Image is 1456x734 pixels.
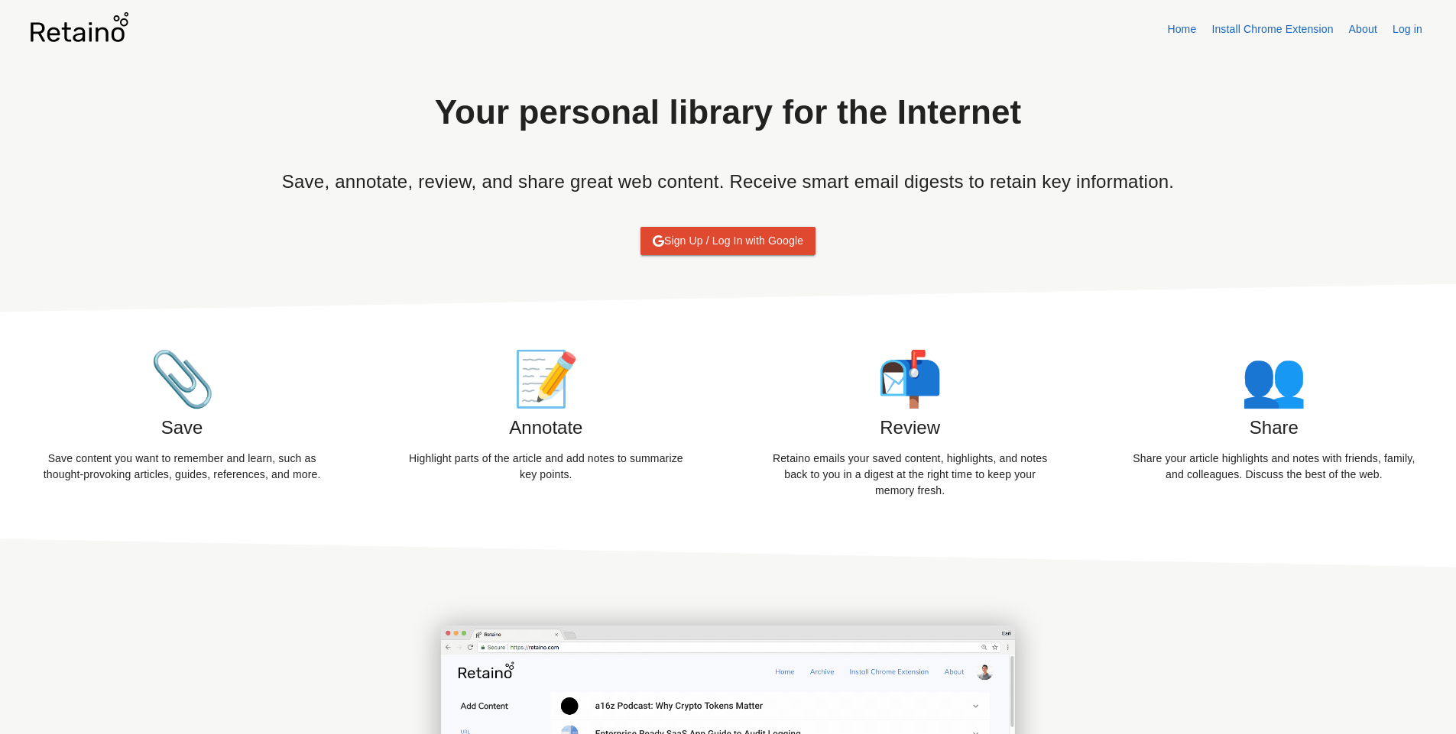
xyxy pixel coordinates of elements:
p: Share your article highlights and notes with friends, family, and colleagues. Discuss the best of... [1129,451,1419,483]
a: Log in with GoogleSign Up / Log In with Google [640,227,816,255]
span: Mailbox With Mail Emoji [877,349,943,409]
span: Mailbox With Mail Emoji [1240,349,1307,409]
p: Retaino emails your saved content, highlights, and notes back to you in a digest at the right tim... [765,451,1056,499]
h5: Share [1129,416,1419,440]
p: Your personal library for the Internet [435,93,1022,131]
img: Log in with Google [653,235,664,247]
a: Install Chrome Extension [1211,23,1333,35]
img: Retaino logo [31,12,128,42]
a: About [1349,23,1377,35]
span: Sign Up / Log In with Google [653,231,803,251]
h6: Save, annotate, review, and share great web content. Receive smart email digests to retain key in... [282,166,1174,198]
p: Highlight parts of the article and add notes to summarize key points. [400,451,691,483]
span: Note Taking Emoji [513,349,579,409]
a: Log in [1393,23,1422,35]
p: Save content you want to remember and learn, such as thought-provoking articles, guides, referenc... [37,451,327,483]
span: Paperclip Emoji [149,349,216,409]
h5: Review [765,416,1056,440]
h5: Save [37,416,327,440]
h5: Annotate [400,416,691,440]
a: Home [1167,23,1196,35]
